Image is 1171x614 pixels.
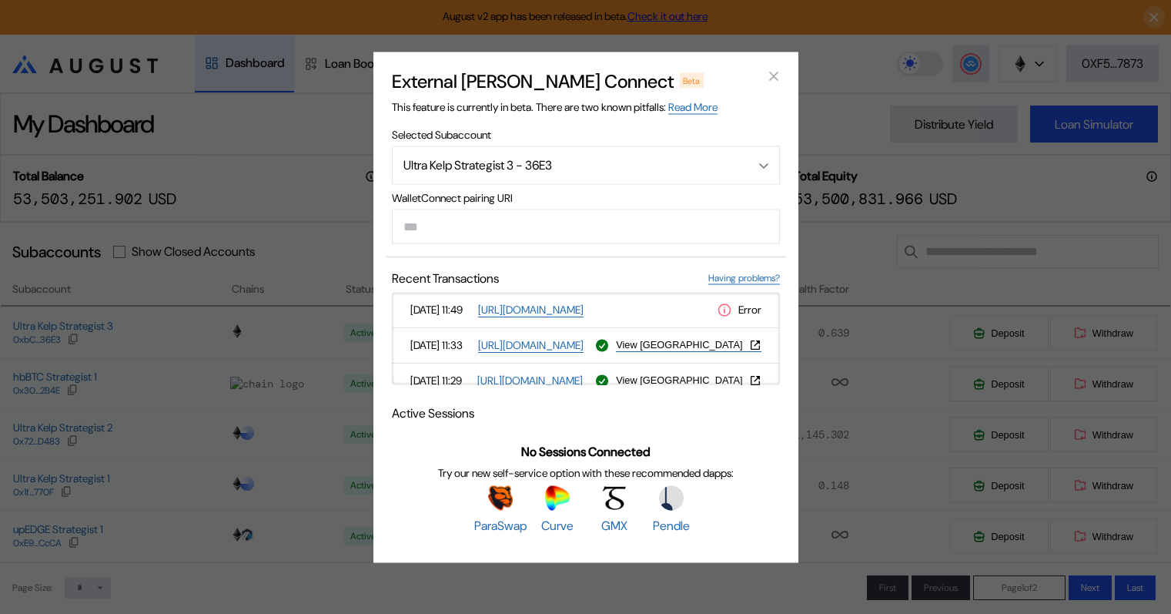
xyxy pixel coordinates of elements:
img: ParaSwap [488,486,513,511]
span: WalletConnect pairing URI [392,190,780,204]
span: [DATE] 11:49 [410,303,472,317]
a: [URL][DOMAIN_NAME] [477,373,583,388]
button: close modal [761,64,786,89]
a: [URL][DOMAIN_NAME] [478,302,584,317]
span: No Sessions Connected [521,444,651,460]
a: GMXGMX [588,486,641,534]
span: Curve [541,518,574,534]
span: Pendle [653,518,690,534]
h2: External [PERSON_NAME] Connect [392,69,674,92]
div: Error [717,301,761,317]
div: Ultra Kelp Strategist 3 - 36E3 [403,157,728,173]
button: View [GEOGRAPHIC_DATA] [616,338,761,351]
span: This feature is currently in beta. There are two known pitfalls: [392,99,718,113]
span: [DATE] 11:29 [410,374,471,388]
a: CurveCurve [531,486,584,534]
div: Beta [680,72,704,88]
img: Curve [545,486,570,511]
span: Active Sessions [392,404,474,421]
a: Having problems? [708,271,780,284]
span: ParaSwap [474,518,527,534]
a: View [GEOGRAPHIC_DATA] [616,338,761,351]
span: [DATE] 11:33 [410,338,472,352]
span: Recent Transactions [392,270,499,286]
a: [URL][DOMAIN_NAME] [478,337,584,352]
span: Selected Subaccount [392,127,780,141]
a: View [GEOGRAPHIC_DATA] [616,374,761,387]
span: GMX [601,518,627,534]
a: ParaSwapParaSwap [474,486,527,534]
span: Try our new self-service option with these recommended dapps: [438,466,734,480]
a: Read More [668,99,718,114]
img: GMX [602,486,627,511]
img: Pendle [659,486,684,511]
button: Open menu [392,146,780,184]
button: View [GEOGRAPHIC_DATA] [616,374,761,386]
a: PendlePendle [645,486,698,534]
